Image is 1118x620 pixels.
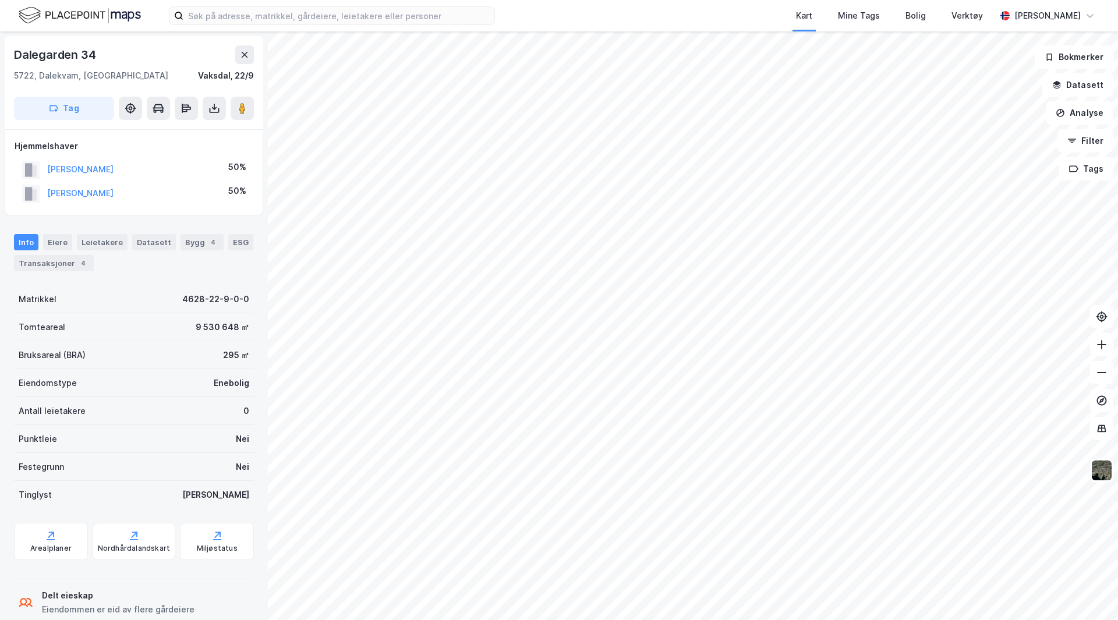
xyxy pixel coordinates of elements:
[15,139,253,153] div: Hjemmelshaver
[77,257,89,269] div: 4
[19,376,77,390] div: Eiendomstype
[14,234,38,250] div: Info
[19,320,65,334] div: Tomteareal
[207,236,219,248] div: 4
[1046,101,1113,125] button: Analyse
[77,234,128,250] div: Leietakere
[223,348,249,362] div: 295 ㎡
[905,9,926,23] div: Bolig
[98,544,171,553] div: Nordhårdalandskart
[19,404,86,418] div: Antall leietakere
[132,234,176,250] div: Datasett
[43,234,72,250] div: Eiere
[14,255,94,271] div: Transaksjoner
[1042,73,1113,97] button: Datasett
[1035,45,1113,69] button: Bokmerker
[19,432,57,446] div: Punktleie
[1060,564,1118,620] div: Kontrollprogram for chat
[1060,564,1118,620] iframe: Chat Widget
[198,69,254,83] div: Vaksdal, 22/9
[1014,9,1081,23] div: [PERSON_NAME]
[14,97,114,120] button: Tag
[228,184,246,198] div: 50%
[1057,129,1113,153] button: Filter
[228,160,246,174] div: 50%
[197,544,238,553] div: Miljøstatus
[30,544,72,553] div: Arealplaner
[42,589,194,603] div: Delt eieskap
[1059,157,1113,180] button: Tags
[236,460,249,474] div: Nei
[228,234,253,250] div: ESG
[236,432,249,446] div: Nei
[796,9,812,23] div: Kart
[951,9,983,23] div: Verktøy
[182,488,249,502] div: [PERSON_NAME]
[838,9,880,23] div: Mine Tags
[19,5,141,26] img: logo.f888ab2527a4732fd821a326f86c7f29.svg
[19,460,64,474] div: Festegrunn
[182,292,249,306] div: 4628-22-9-0-0
[14,45,98,64] div: Dalegarden 34
[19,348,86,362] div: Bruksareal (BRA)
[19,488,52,502] div: Tinglyst
[14,69,168,83] div: 5722, Dalekvam, [GEOGRAPHIC_DATA]
[19,292,56,306] div: Matrikkel
[214,376,249,390] div: Enebolig
[243,404,249,418] div: 0
[42,603,194,617] div: Eiendommen er eid av flere gårdeiere
[1091,459,1113,481] img: 9k=
[196,320,249,334] div: 9 530 648 ㎡
[183,7,494,24] input: Søk på adresse, matrikkel, gårdeiere, leietakere eller personer
[181,234,224,250] div: Bygg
